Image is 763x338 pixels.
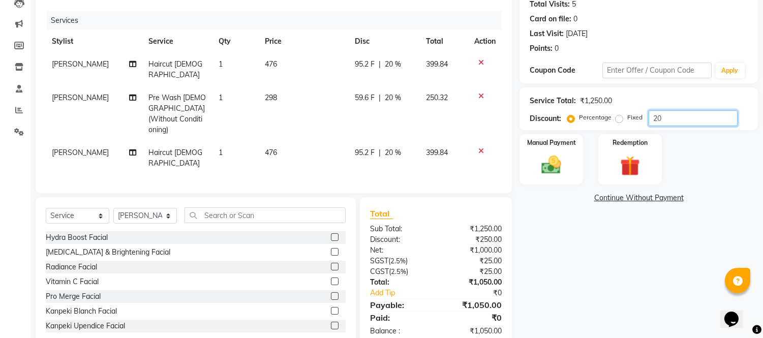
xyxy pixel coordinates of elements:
[436,266,510,277] div: ₹25.00
[46,276,99,287] div: Vitamin C Facial
[259,30,349,53] th: Price
[379,59,381,70] span: |
[370,256,388,265] span: SGST
[436,299,510,311] div: ₹1,050.00
[355,147,375,158] span: 95.2 F
[379,147,381,158] span: |
[426,59,448,69] span: 399.84
[385,93,402,103] span: 20 %
[530,14,571,24] div: Card on file:
[468,30,502,53] th: Action
[362,234,436,245] div: Discount:
[716,63,745,78] button: Apply
[573,14,577,24] div: 0
[349,30,420,53] th: Disc
[426,93,448,102] span: 250.32
[580,96,612,106] div: ₹1,250.00
[362,245,436,256] div: Net:
[355,59,375,70] span: 95.2 F
[46,247,170,258] div: [MEDICAL_DATA] & Brightening Facial
[265,93,277,102] span: 298
[627,113,643,122] label: Fixed
[579,113,612,122] label: Percentage
[448,288,510,298] div: ₹0
[379,93,381,103] span: |
[148,93,206,134] span: Pre Wash [DEMOGRAPHIC_DATA] (Without Conditioning)
[148,59,202,79] span: Haircut [DEMOGRAPHIC_DATA]
[555,43,559,54] div: 0
[420,30,469,53] th: Total
[142,30,212,53] th: Service
[219,93,223,102] span: 1
[46,262,97,272] div: Radiance Facial
[362,266,436,277] div: ( )
[436,326,510,336] div: ₹1,050.00
[370,267,389,276] span: CGST
[219,148,223,157] span: 1
[362,288,448,298] a: Add Tip
[52,93,109,102] span: [PERSON_NAME]
[265,59,277,69] span: 476
[362,256,436,266] div: ( )
[426,148,448,157] span: 399.84
[362,312,436,324] div: Paid:
[530,65,602,76] div: Coupon Code
[355,93,375,103] span: 59.6 F
[614,153,646,178] img: _gift.svg
[391,267,406,275] span: 2.5%
[362,299,436,311] div: Payable:
[613,138,648,147] label: Redemption
[535,153,567,176] img: _cash.svg
[185,207,346,223] input: Search or Scan
[566,28,588,39] div: [DATE]
[52,148,109,157] span: [PERSON_NAME]
[530,43,553,54] div: Points:
[219,59,223,69] span: 1
[362,326,436,336] div: Balance :
[436,245,510,256] div: ₹1,000.00
[602,63,711,78] input: Enter Offer / Coupon Code
[46,306,117,317] div: Kanpeki Blanch Facial
[148,148,202,168] span: Haircut [DEMOGRAPHIC_DATA]
[52,59,109,69] span: [PERSON_NAME]
[46,321,125,331] div: Kanpeki Upendice Facial
[436,256,510,266] div: ₹25.00
[530,28,564,39] div: Last Visit:
[390,257,406,265] span: 2.5%
[385,59,402,70] span: 20 %
[46,232,108,243] div: Hydra Boost Facial
[522,193,756,203] a: Continue Without Payment
[362,277,436,288] div: Total:
[436,312,510,324] div: ₹0
[46,291,101,302] div: Pro Merge Facial
[47,11,509,30] div: Services
[436,234,510,245] div: ₹250.00
[436,277,510,288] div: ₹1,050.00
[212,30,259,53] th: Qty
[530,96,576,106] div: Service Total:
[385,147,402,158] span: 20 %
[370,208,393,219] span: Total
[436,224,510,234] div: ₹1,250.00
[46,30,142,53] th: Stylist
[265,148,277,157] span: 476
[362,224,436,234] div: Sub Total:
[720,297,753,328] iframe: chat widget
[527,138,576,147] label: Manual Payment
[530,113,561,124] div: Discount:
